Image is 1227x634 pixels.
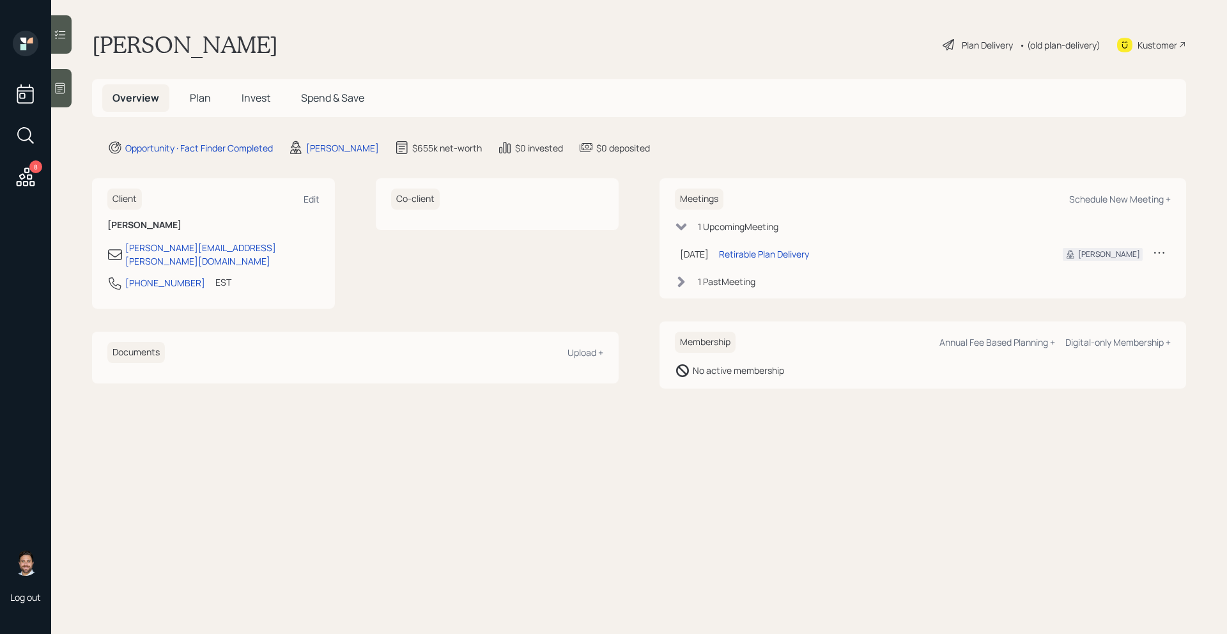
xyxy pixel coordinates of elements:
div: Retirable Plan Delivery [719,247,809,261]
div: Plan Delivery [962,38,1013,52]
h6: [PERSON_NAME] [107,220,320,231]
div: [PERSON_NAME] [1078,249,1140,260]
span: Invest [242,91,270,105]
div: Schedule New Meeting + [1069,193,1171,205]
div: Opportunity · Fact Finder Completed [125,141,273,155]
div: Upload + [567,346,603,359]
h1: [PERSON_NAME] [92,31,278,59]
h6: Co-client [391,189,440,210]
span: Overview [112,91,159,105]
div: Edit [304,193,320,205]
h6: Documents [107,342,165,363]
span: Plan [190,91,211,105]
div: • (old plan-delivery) [1019,38,1100,52]
div: $0 invested [515,141,563,155]
div: $0 deposited [596,141,650,155]
div: 1 Upcoming Meeting [698,220,778,233]
div: EST [215,275,231,289]
h6: Client [107,189,142,210]
span: Spend & Save [301,91,364,105]
h6: Membership [675,332,736,353]
div: Kustomer [1138,38,1177,52]
img: michael-russo-headshot.png [13,550,38,576]
div: [PHONE_NUMBER] [125,276,205,290]
div: [PERSON_NAME] [306,141,379,155]
div: $655k net-worth [412,141,482,155]
div: [DATE] [680,247,709,261]
div: Annual Fee Based Planning + [939,336,1055,348]
div: Log out [10,591,41,603]
div: [PERSON_NAME][EMAIL_ADDRESS][PERSON_NAME][DOMAIN_NAME] [125,241,320,268]
div: 1 Past Meeting [698,275,755,288]
div: No active membership [693,364,784,377]
div: 8 [29,160,42,173]
div: Digital-only Membership + [1065,336,1171,348]
h6: Meetings [675,189,723,210]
